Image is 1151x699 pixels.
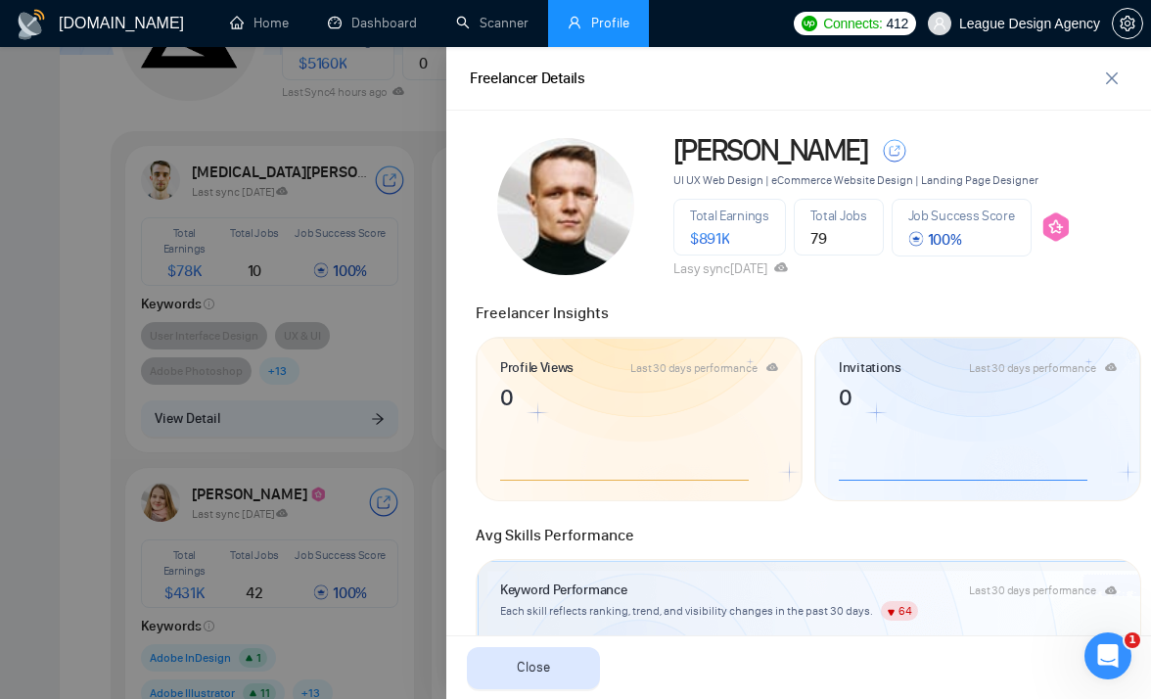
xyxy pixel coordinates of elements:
span: close [1097,70,1127,86]
span: [PERSON_NAME] [673,134,867,167]
div: Freelancer Details [470,67,585,91]
span: 100 % [908,230,962,249]
span: 412 [887,13,908,34]
span: setting [1113,16,1142,31]
img: upwork-logo.png [802,16,817,31]
img: c1V0T02aP0Tsq9-kashuJ4CAhdeCbchfAkuCfdpEm_nzNRC_4WF5lOUblzHfrS4Ksp [497,138,634,275]
img: logo [16,9,47,40]
a: homeHome [230,15,289,31]
button: setting [1112,8,1143,39]
span: Total Jobs [810,208,867,224]
a: setting [1112,16,1143,31]
article: Each skill reflects ranking, trend, and visibility changes in the past 30 days. [500,601,1117,621]
article: 0 [500,379,778,406]
button: Close [467,647,600,689]
span: Freelancer Insights [476,303,609,322]
span: Connects: [823,13,882,34]
span: 79 [810,229,827,248]
button: close [1096,63,1128,94]
article: Keyword Performance [500,580,626,601]
article: Profile Views [500,357,574,379]
article: Invitations [839,357,901,379]
article: 0 [839,379,1117,406]
span: Total Earnings [690,208,769,224]
span: Lasy sync [DATE] [673,260,788,277]
div: Last 30 days performance [969,362,1095,374]
span: 1 [1125,632,1140,648]
a: dashboardDashboard [328,15,417,31]
span: $ 891K [690,229,730,248]
span: Avg Skills Performance [476,526,634,544]
img: top_rated_plus [1039,211,1071,243]
span: Close [517,657,550,678]
div: Last 30 days performance [969,584,1095,596]
a: searchScanner [456,15,529,31]
span: 64 [898,604,912,618]
span: user [568,16,581,29]
span: user [933,17,946,30]
a: [PERSON_NAME] [673,134,1071,167]
iframe: Intercom live chat [1084,632,1131,679]
span: UI UX Web Design | eCommerce Website Design | Landing Page Designer [673,173,1038,187]
span: Job Success Score [908,208,1015,224]
div: Last 30 days performance [630,362,757,374]
span: Profile [591,15,629,31]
